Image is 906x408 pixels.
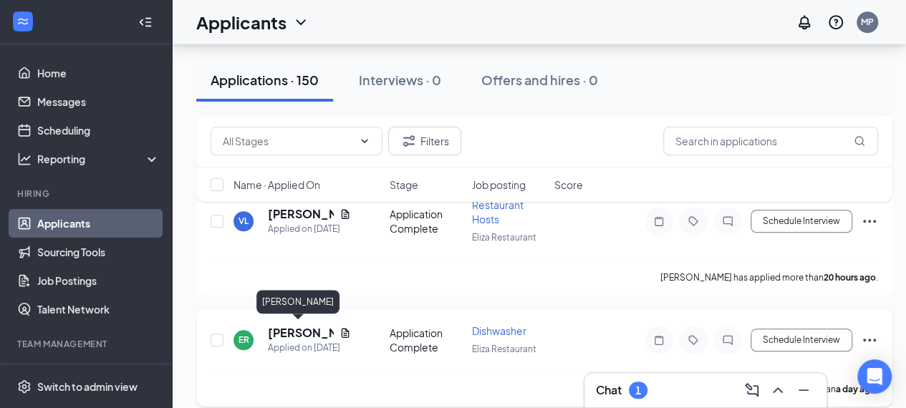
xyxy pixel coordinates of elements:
[472,232,536,243] span: Eliza Restaurant
[751,210,852,233] button: Schedule Interview
[390,326,463,354] div: Application Complete
[359,135,370,147] svg: ChevronDown
[596,382,622,398] h3: Chat
[17,338,157,350] div: Team Management
[268,341,351,355] div: Applied on [DATE]
[292,14,309,31] svg: ChevronDown
[400,132,418,150] svg: Filter
[795,382,812,399] svg: Minimize
[16,14,30,29] svg: WorkstreamLogo
[719,215,736,227] svg: ChatInactive
[472,344,536,354] span: Eliza Restaurant
[223,133,353,149] input: All Stages
[861,16,874,28] div: MP
[268,222,351,236] div: Applied on [DATE]
[256,290,339,314] div: [PERSON_NAME]
[472,198,524,225] span: Restaurant Hosts
[792,379,815,402] button: Minimize
[17,379,32,394] svg: Settings
[766,379,789,402] button: ChevronUp
[743,382,761,399] svg: ComposeMessage
[37,238,160,266] a: Sourcing Tools
[37,295,160,324] a: Talent Network
[769,382,786,399] svg: ChevronUp
[836,384,876,394] b: a day ago
[390,178,418,192] span: Stage
[796,14,813,31] svg: Notifications
[472,324,526,337] span: Dishwasher
[17,188,157,200] div: Hiring
[685,334,702,346] svg: Tag
[268,325,334,341] h5: [PERSON_NAME]
[37,152,160,166] div: Reporting
[138,15,153,29] svg: Collapse
[388,127,461,155] button: Filter Filters
[827,14,844,31] svg: QuestionInfo
[650,334,668,346] svg: Note
[37,59,160,87] a: Home
[861,213,878,230] svg: Ellipses
[238,334,249,346] div: ER
[719,334,736,346] svg: ChatInactive
[37,379,138,394] div: Switch to admin view
[650,215,668,227] svg: Note
[660,271,878,283] p: [PERSON_NAME] has applied more than .
[741,379,763,402] button: ComposeMessage
[857,359,892,394] div: Open Intercom Messenger
[554,178,583,192] span: Score
[211,71,319,89] div: Applications · 150
[37,116,160,145] a: Scheduling
[238,215,249,227] div: VL
[390,207,463,235] div: Application Complete
[824,272,876,283] b: 20 hours ago
[854,135,865,147] svg: MagnifyingGlass
[37,266,160,295] a: Job Postings
[37,359,160,388] a: OnboardingCrown
[37,87,160,116] a: Messages
[359,71,441,89] div: Interviews · 0
[685,215,702,227] svg: Tag
[196,10,286,34] h1: Applicants
[861,331,878,349] svg: Ellipses
[472,178,526,192] span: Job posting
[37,209,160,238] a: Applicants
[663,127,878,155] input: Search in applications
[635,384,641,397] div: 1
[751,329,852,351] button: Schedule Interview
[481,71,598,89] div: Offers and hires · 0
[339,327,351,339] svg: Document
[17,152,32,166] svg: Analysis
[233,178,320,192] span: Name · Applied On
